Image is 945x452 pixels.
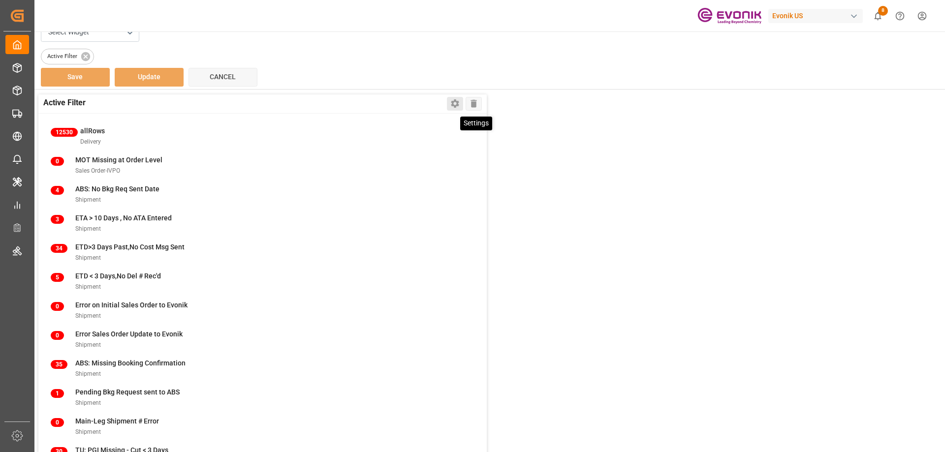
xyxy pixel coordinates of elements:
span: Cancel [210,73,236,81]
button: Help Center [889,5,911,27]
div: Active Filter [41,49,94,64]
button: Evonik US [768,6,867,25]
span: 8 [878,6,888,16]
div: Evonik US [768,9,863,23]
button: open menu [41,23,139,42]
span: Active Filter [43,97,86,111]
span: Select Widget [48,27,89,37]
button: Save [41,68,110,87]
button: show 8 new notifications [867,5,889,27]
button: Update [115,68,184,87]
span: Active Filter [41,52,83,60]
button: Cancel [189,68,257,87]
img: Evonik-brand-mark-Deep-Purple-RGB.jpeg_1700498283.jpeg [697,7,761,25]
